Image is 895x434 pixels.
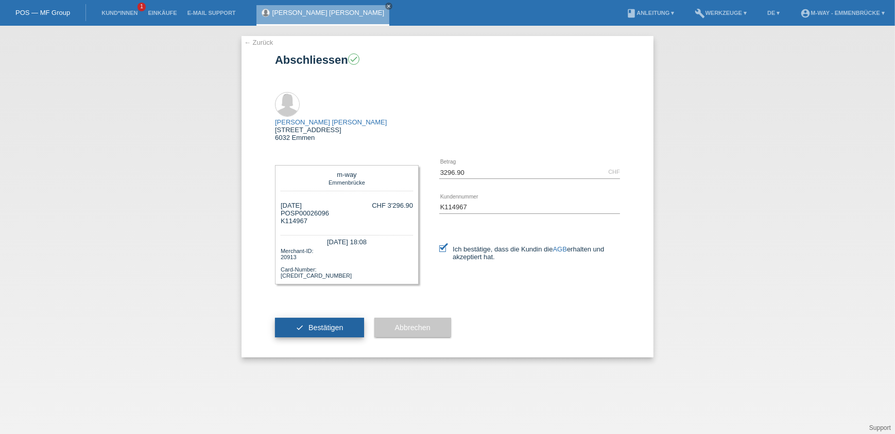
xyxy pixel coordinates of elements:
a: POS — MF Group [15,9,70,16]
div: Emmenbrücke [283,178,410,186]
button: Abbrechen [374,318,451,337]
div: [DATE] POSP00026096 [281,202,329,225]
div: [STREET_ADDRESS] 6032 Emmen [275,118,387,141]
label: Ich bestätige, dass die Kundin die erhalten und akzeptiert hat. [439,245,620,261]
i: build [695,8,705,19]
a: close [385,3,392,10]
a: AGB [553,245,567,253]
h1: Abschliessen [275,53,620,66]
button: check Bestätigen [275,318,364,337]
i: check [349,55,358,64]
a: [PERSON_NAME] [PERSON_NAME] [275,118,387,126]
i: account_circle [800,8,811,19]
a: Einkäufe [143,10,182,16]
a: [PERSON_NAME] [PERSON_NAME] [272,9,384,16]
div: CHF 3'296.90 [372,202,413,209]
i: check [296,323,304,332]
span: 1 [137,3,146,11]
span: Abbrechen [395,323,431,332]
i: book [626,8,636,19]
a: E-Mail Support [182,10,241,16]
span: Bestätigen [308,323,343,332]
div: CHF [608,169,620,175]
a: account_circlem-way - Emmenbrücke ▾ [795,10,890,16]
a: buildWerkzeuge ▾ [690,10,752,16]
div: Merchant-ID: 20913 Card-Number: [CREDIT_CARD_NUMBER] [281,247,413,279]
div: m-way [283,171,410,178]
a: Support [869,424,891,431]
a: ← Zurück [244,39,273,46]
div: [DATE] 18:08 [281,235,413,247]
span: K114967 [281,217,307,225]
a: Kund*innen [96,10,143,16]
i: close [386,4,391,9]
a: DE ▾ [762,10,785,16]
a: bookAnleitung ▾ [621,10,679,16]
